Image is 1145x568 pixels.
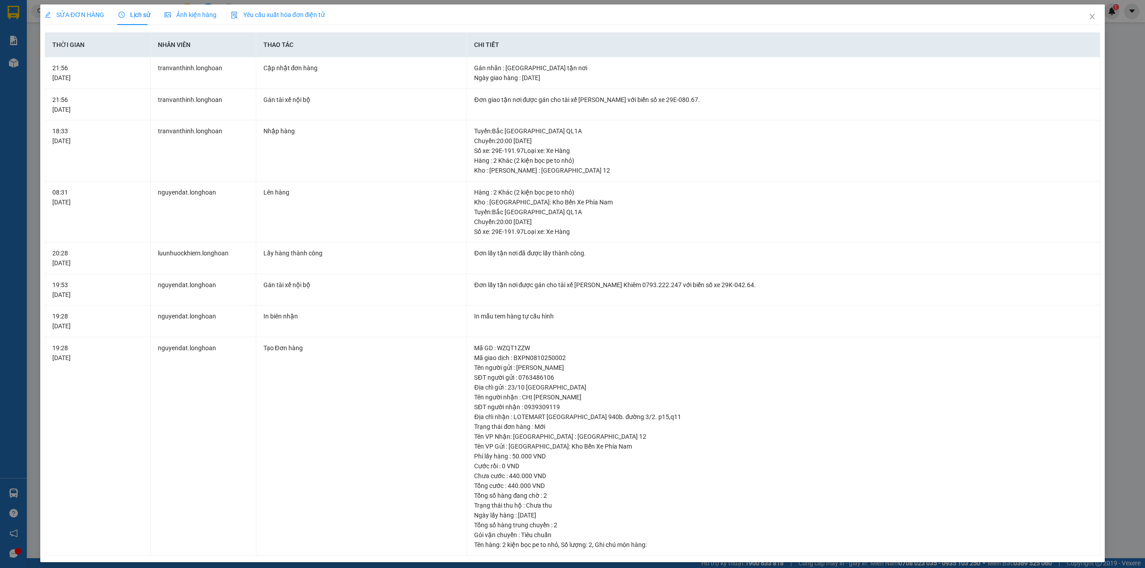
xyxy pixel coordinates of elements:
div: Tên người gửi : [PERSON_NAME] [474,363,1093,373]
div: Gán nhãn : [GEOGRAPHIC_DATA] tận nơi [474,63,1093,73]
div: Gán tài xế nội bộ [263,95,460,105]
span: clock-circle [119,12,125,18]
div: Lên hàng [263,187,460,197]
div: Đơn lấy tận nơi được gán cho tài xế [PERSON_NAME] Khiêm 0793.222.247 với biển số xe 29K-042.64. [474,280,1093,290]
div: Tạo Đơn hàng [263,343,460,353]
span: [PHONE_NUMBER] [4,30,68,46]
span: close [1089,13,1096,20]
div: Gói vận chuyển : Tiêu chuẩn [474,530,1093,540]
span: CÔNG TY TNHH CHUYỂN PHÁT NHANH BẢO AN [71,30,178,47]
div: 18:33 [DATE] [52,126,143,146]
div: Trạng thái đơn hàng : Mới [474,422,1093,432]
td: luunhuockhiem.longhoan [151,242,256,274]
div: Kho : [PERSON_NAME] : [GEOGRAPHIC_DATA] 12 [474,165,1093,175]
button: Close [1080,4,1105,30]
div: Tổng số hàng trung chuyển : 2 [474,520,1093,530]
div: Trạng thái thu hộ : Chưa thu [474,500,1093,510]
div: Địa chỉ nhận : LOTEMART [GEOGRAPHIC_DATA] 940b. đường 3/2. p15,q11 [474,412,1093,422]
div: 19:28 [DATE] [52,343,143,363]
div: Chưa cước : 440.000 VND [474,471,1093,481]
th: Thời gian [45,33,151,57]
div: 21:56 [DATE] [52,63,143,83]
th: Chi tiết [467,33,1100,57]
div: Mã GD : WZQT1ZZW [474,343,1093,353]
div: Cước rồi : 0 VND [474,461,1093,471]
div: In biên nhận [263,311,460,321]
div: In mẫu tem hàng tự cấu hình [474,311,1093,321]
td: nguyendat.longhoan [151,182,256,243]
td: tranvanthinh.longhoan [151,89,256,121]
span: Ảnh kiện hàng [165,11,216,18]
div: Tên VP Nhận: [GEOGRAPHIC_DATA] : [GEOGRAPHIC_DATA] 12 [474,432,1093,441]
div: SĐT người nhận : 0939309119 [474,402,1093,412]
th: Nhân viên [151,33,256,57]
img: icon [231,12,238,19]
div: Tổng số hàng đang chờ : 2 [474,491,1093,500]
th: Thao tác [256,33,467,57]
td: tranvanthinh.longhoan [151,120,256,182]
div: Lấy hàng thành công [263,248,460,258]
div: Tuyến : Bắc [GEOGRAPHIC_DATA] QL1A Chuyến: 20:00 [DATE] Số xe: 29E-191.97 Loại xe: Xe Hàng [474,126,1093,156]
div: Tuyến : Bắc [GEOGRAPHIC_DATA] QL1A Chuyến: 20:00 [DATE] Số xe: 29E-191.97 Loại xe: Xe Hàng [474,207,1093,237]
strong: CSKH: [25,30,47,38]
strong: PHIẾU DÁN LÊN HÀNG [63,4,181,16]
span: Yêu cầu xuất hóa đơn điện tử [231,11,325,18]
div: SĐT người gửi : 0763486106 [474,373,1093,382]
div: 19:28 [DATE] [52,311,143,331]
div: Ngày lấy hàng : [DATE] [474,510,1093,520]
div: Tổng cước : 440.000 VND [474,481,1093,491]
span: Mã đơn: NTKH1510250001 [4,54,137,66]
span: 2 [589,541,592,548]
div: Tên hàng: , Số lượng: , Ghi chú món hàng: [474,540,1093,550]
td: nguyendat.longhoan [151,305,256,337]
div: Gán tài xế nội bộ [263,280,460,290]
div: Đơn lấy tận nơi đã được lấy thành công. [474,248,1093,258]
div: Ngày giao hàng : [DATE] [474,73,1093,83]
div: Đơn giao tận nơi được gán cho tài xế [PERSON_NAME] với biển số xe 29E-080.67. [474,95,1093,105]
span: SỬA ĐƠN HÀNG [45,11,104,18]
span: 2 kiện bọc pe to nhỏ [502,541,558,548]
span: Ngày in phiếu: 10:44 ngày [60,18,184,27]
div: 21:56 [DATE] [52,95,143,114]
div: Mã giao dịch : BXPN0810250002 [474,353,1093,363]
td: nguyendat.longhoan [151,337,256,556]
span: picture [165,12,171,18]
div: 19:53 [DATE] [52,280,143,300]
span: Lịch sử [119,11,150,18]
div: 20:28 [DATE] [52,248,143,268]
div: Cập nhật đơn hàng [263,63,460,73]
td: tranvanthinh.longhoan [151,57,256,89]
div: Phí lấy hàng : 50.000 VND [474,451,1093,461]
div: Kho : [GEOGRAPHIC_DATA]: Kho Bến Xe Phía Nam [474,197,1093,207]
div: Tên VP Gửi : [GEOGRAPHIC_DATA]: Kho Bến Xe Phía Nam [474,441,1093,451]
td: nguyendat.longhoan [151,274,256,306]
div: Hàng : 2 Khác (2 kiện bọc pe to nhỏ) [474,156,1093,165]
div: Địa chỉ gửi : 23/10 [GEOGRAPHIC_DATA] [474,382,1093,392]
div: Nhập hàng [263,126,460,136]
div: Tên người nhận : CHỊ [PERSON_NAME] [474,392,1093,402]
div: 08:31 [DATE] [52,187,143,207]
div: Hàng : 2 Khác (2 kiện bọc pe to nhỏ) [474,187,1093,197]
span: edit [45,12,51,18]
